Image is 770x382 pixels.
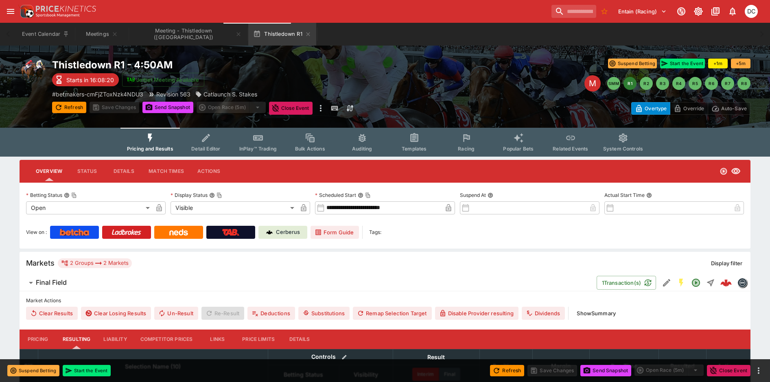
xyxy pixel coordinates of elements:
[156,90,190,98] p: Revision 563
[631,102,750,115] div: Start From
[281,330,318,349] button: Details
[522,307,565,320] button: Dividends
[631,102,670,115] button: Overtype
[52,59,401,71] h2: Copy To Clipboard
[703,275,718,290] button: Straight
[580,365,631,376] button: Send Snapshot
[670,102,708,115] button: Override
[203,90,257,98] p: Catlaunch S. Stakes
[63,365,111,376] button: Start the Event
[645,104,667,113] p: Overtype
[553,146,588,152] span: Related Events
[195,90,257,98] div: Catlaunch S. Stakes
[725,4,740,19] button: Notifications
[129,23,247,46] button: Meeting - Thistledown (USA)
[52,90,143,98] p: Copy To Clipboard
[683,104,704,113] p: Override
[316,102,326,115] button: more
[435,307,518,320] button: Disable Provider resulting
[134,330,199,349] button: Competitor Prices
[236,330,281,349] button: Price Limits
[365,192,371,198] button: Copy To Clipboard
[745,5,758,18] div: David Crockford
[708,59,728,68] button: +1m
[3,4,18,19] button: open drawer
[258,226,307,239] a: Cerberus
[646,192,652,198] button: Actual Start Time
[26,201,153,214] div: Open
[127,76,135,84] img: jetbet-logo.svg
[754,366,763,375] button: more
[71,192,77,198] button: Copy To Clipboard
[81,307,151,320] button: Clear Losing Results
[656,77,669,90] button: R3
[7,365,59,376] button: Suspend Betting
[598,5,611,18] button: No Bookmarks
[490,365,524,376] button: Refresh
[718,275,734,291] a: 7fa5990f-13a0-4aa6-bd78-85f665fb3a72
[60,229,89,236] img: Betcha
[460,192,486,199] p: Suspend At
[607,77,620,90] button: SMM
[239,146,277,152] span: InPlay™ Trading
[295,146,325,152] span: Bulk Actions
[105,162,142,181] button: Details
[731,166,741,176] svg: Visible
[29,162,69,181] button: Overview
[672,77,685,90] button: R4
[36,6,96,12] img: PriceKinetics
[191,146,220,152] span: Detail Editor
[217,192,222,198] button: Copy To Clipboard
[197,102,266,113] div: split button
[311,226,359,239] a: Form Guide
[339,352,350,362] button: Bulk edit
[26,295,744,307] label: Market Actions
[127,146,173,152] span: Pricing and Results
[584,75,601,92] div: Edit Meeting
[222,229,239,236] img: TabNZ
[36,278,67,287] h6: Final Field
[660,59,705,68] button: Start the Event
[458,146,475,152] span: Racing
[705,77,718,90] button: R6
[721,77,734,90] button: R7
[122,73,204,87] button: Jetbet Meeting Available
[708,102,750,115] button: Auto-Save
[266,229,273,236] img: Cerberus
[154,307,198,320] button: Un-Result
[56,330,97,349] button: Resulting
[623,77,637,90] button: R1
[26,226,47,239] label: View on :
[169,229,188,236] img: Neds
[393,349,479,365] th: Result
[738,278,747,287] img: betmakers
[721,104,747,113] p: Auto-Save
[597,276,656,290] button: 1Transaction(s)
[66,76,114,84] p: Starts in 16:08:20
[720,277,732,288] div: 7fa5990f-13a0-4aa6-bd78-85f665fb3a72
[720,277,732,288] img: logo-cerberus--red.svg
[20,59,46,85] img: horse_racing.png
[691,4,706,19] button: Toggle light/dark mode
[190,162,227,181] button: Actions
[171,192,208,199] p: Display Status
[608,59,657,68] button: Suspend Betting
[26,307,78,320] button: Clear Results
[402,146,427,152] span: Templates
[18,3,34,20] img: PriceKinetics Logo
[572,307,621,320] button: ShowSummary
[120,128,650,157] div: Event type filters
[26,258,55,268] h5: Markets
[69,162,105,181] button: Status
[707,365,750,376] button: Close Event
[199,330,236,349] button: Links
[603,146,643,152] span: System Controls
[503,146,534,152] span: Popular Bets
[269,102,313,115] button: Close Event
[36,13,80,17] img: Sportsbook Management
[731,59,750,68] button: +5m
[369,226,381,239] label: Tags:
[607,77,750,90] nav: pagination navigation
[352,146,372,152] span: Auditing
